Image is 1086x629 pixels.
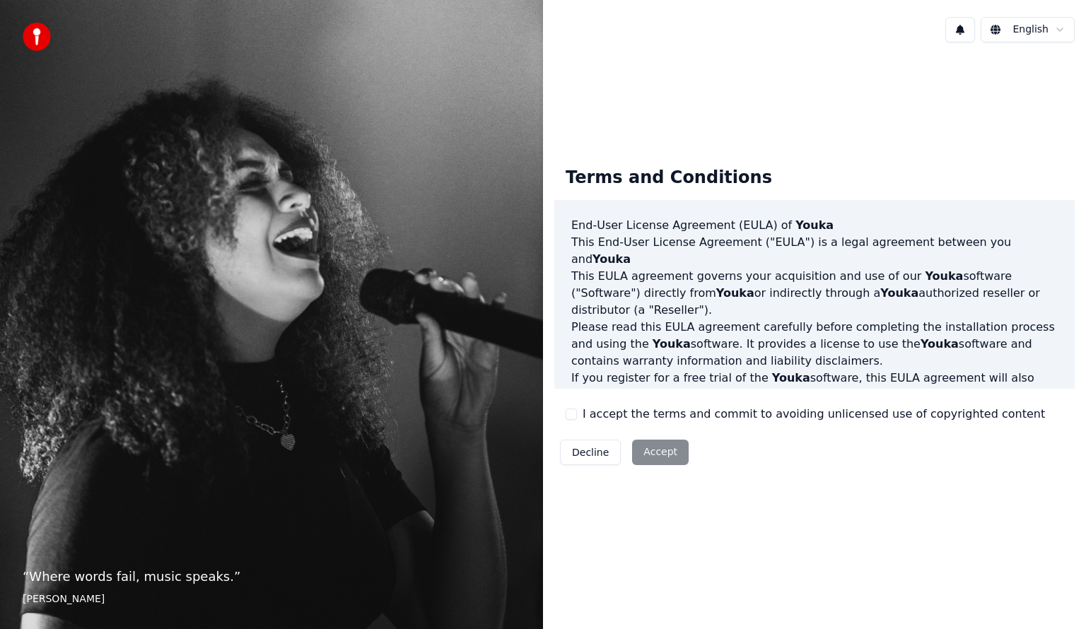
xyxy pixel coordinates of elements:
h3: End-User License Agreement (EULA) of [571,217,1058,234]
span: Youka [716,286,754,300]
footer: [PERSON_NAME] [23,592,520,606]
img: youka [23,23,51,51]
span: Youka [925,269,963,283]
span: Youka [921,337,959,351]
div: Terms and Conditions [554,155,783,201]
span: Youka [592,252,631,266]
span: Youka [795,218,834,232]
span: Youka [653,337,691,351]
label: I accept the terms and commit to avoiding unlicensed use of copyrighted content [583,406,1045,423]
p: This EULA agreement governs your acquisition and use of our software ("Software") directly from o... [571,268,1058,319]
p: “ Where words fail, music speaks. ” [23,567,520,587]
span: Youka [772,371,810,384]
p: This End-User License Agreement ("EULA") is a legal agreement between you and [571,234,1058,268]
span: Youka [880,286,918,300]
p: If you register for a free trial of the software, this EULA agreement will also govern that trial... [571,370,1058,437]
p: Please read this EULA agreement carefully before completing the installation process and using th... [571,319,1058,370]
button: Decline [560,440,621,465]
span: Youka [950,388,988,401]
